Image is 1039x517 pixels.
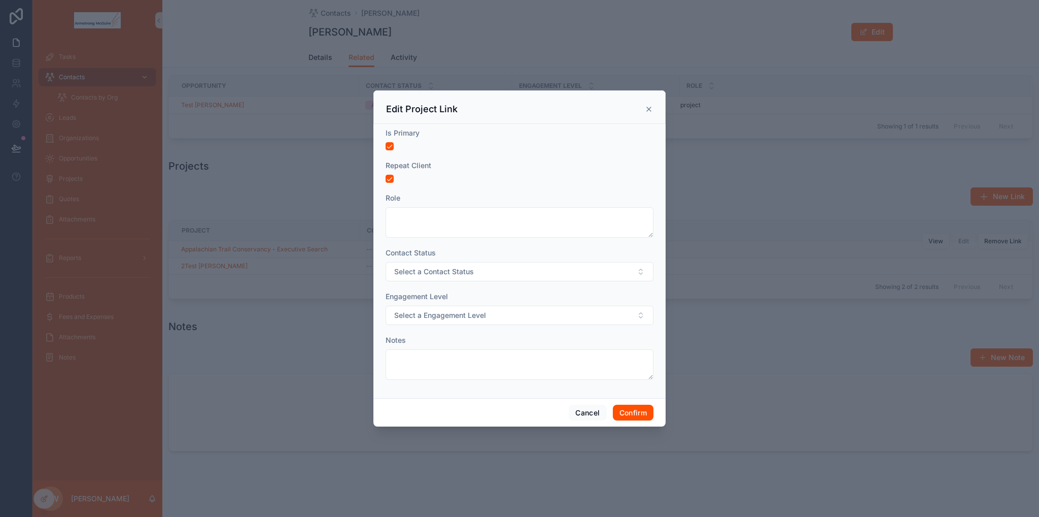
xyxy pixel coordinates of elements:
span: Repeat Client [386,161,431,170]
span: Contact Status [386,248,436,257]
span: Role [386,193,400,202]
button: Confirm [613,405,653,421]
h3: Edit Project Link [386,103,458,115]
button: Select Button [386,306,653,325]
span: Engagement Level [386,292,448,301]
span: Select a Engagement Level [394,310,486,320]
span: Notes [386,336,406,344]
span: Select a Contact Status [394,267,474,277]
button: Select Button [386,262,653,281]
button: Cancel [569,405,606,421]
span: Is Primary [386,128,420,137]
